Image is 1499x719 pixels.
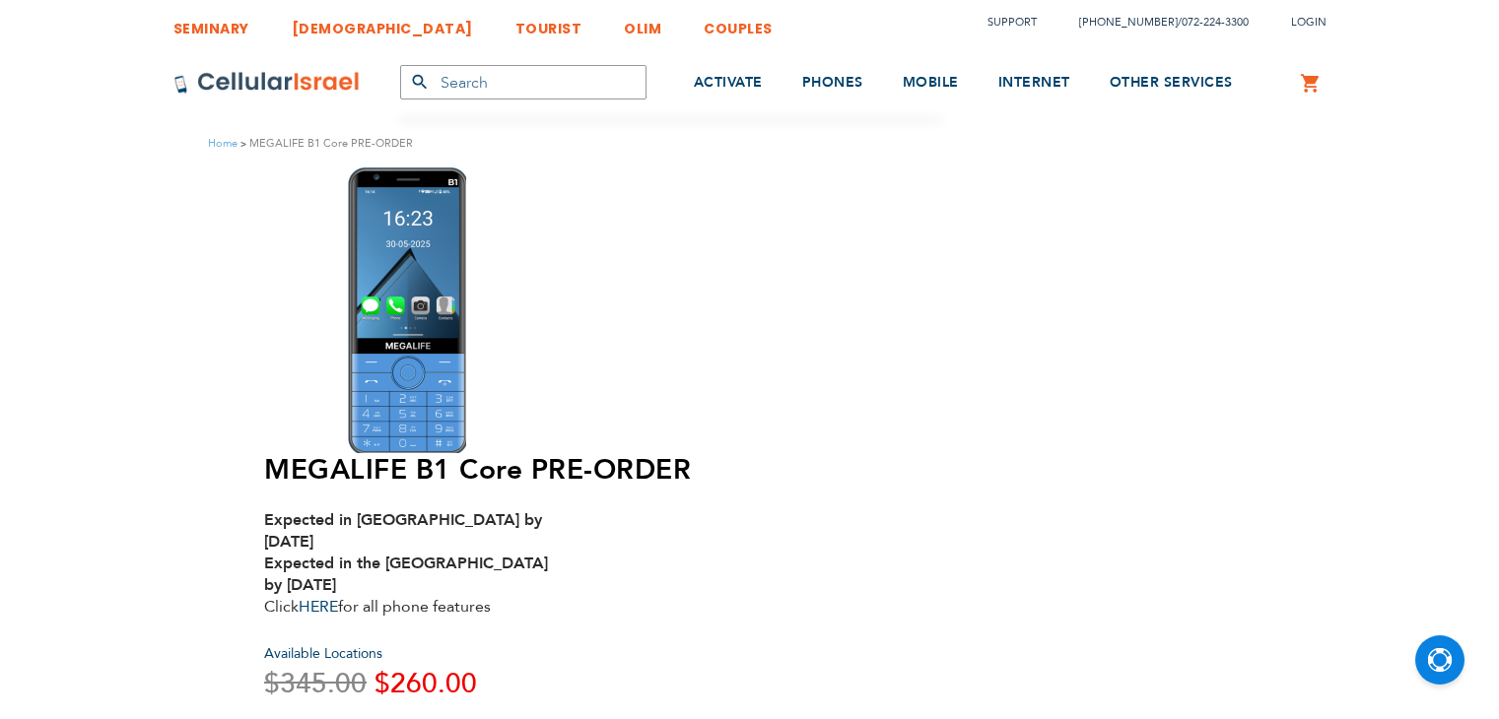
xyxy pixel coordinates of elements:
[704,5,773,41] a: COUPLES
[1059,8,1249,36] li: /
[903,46,959,120] a: MOBILE
[1291,15,1327,30] span: Login
[173,5,249,41] a: SEMINARY
[264,453,955,487] h1: MEGALIFE B1 Core PRE-ORDER
[264,644,382,663] a: Available Locations
[998,73,1070,92] span: INTERNET
[694,46,763,120] a: ACTIVATE
[264,509,548,596] strong: Expected in [GEOGRAPHIC_DATA] by [DATE] Expected in the [GEOGRAPHIC_DATA] by [DATE]
[694,73,763,92] span: ACTIVATE
[1182,15,1249,30] a: 072-224-3300
[375,665,477,702] span: $260.00
[238,134,413,153] li: MEGALIFE B1 Core PRE-ORDER
[903,73,959,92] span: MOBILE
[173,71,361,95] img: Cellular Israel Logo
[264,665,367,702] span: $345.00
[988,15,1037,30] a: Support
[299,596,338,618] a: HERE
[1110,73,1233,92] span: OTHER SERVICES
[264,509,570,618] div: Click for all phone features
[208,136,238,151] a: Home
[998,46,1070,120] a: INTERNET
[1110,46,1233,120] a: OTHER SERVICES
[400,65,647,99] input: Search
[802,46,863,120] a: PHONES
[292,5,473,41] a: [DEMOGRAPHIC_DATA]
[802,73,863,92] span: PHONES
[1079,15,1178,30] a: [PHONE_NUMBER]
[624,5,661,41] a: OLIM
[515,5,582,41] a: TOURIST
[348,167,466,453] img: MEGALIFE B1 Core PRE-ORDER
